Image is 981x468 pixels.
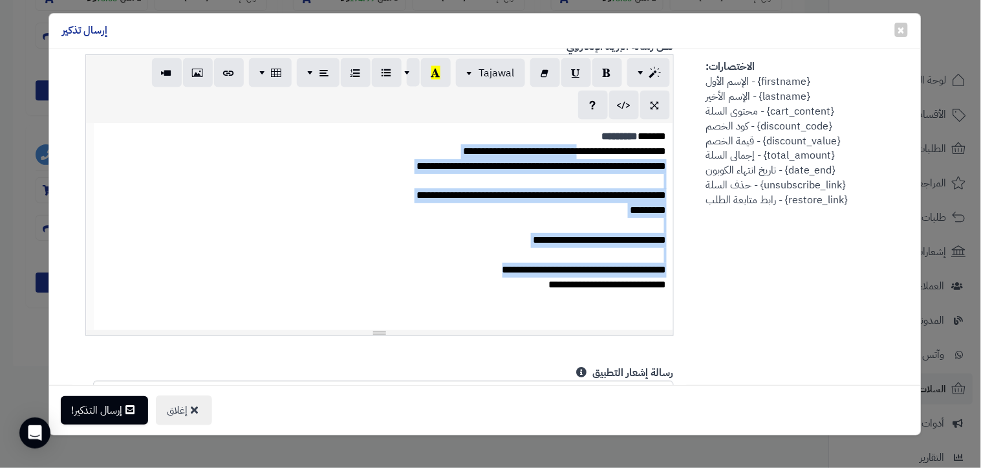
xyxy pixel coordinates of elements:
[62,23,107,38] h4: إرسال تذكير
[19,418,50,449] div: Open Intercom Messenger
[76,366,684,431] div: حد أقصى 100 حرف
[61,396,148,425] button: إرسال التذكير!
[479,65,515,81] span: Tajawal
[593,365,674,381] b: رسالة إشعار التطبيق
[898,20,905,39] span: ×
[156,396,212,425] button: إغلاق
[706,59,755,74] strong: الاختصارات:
